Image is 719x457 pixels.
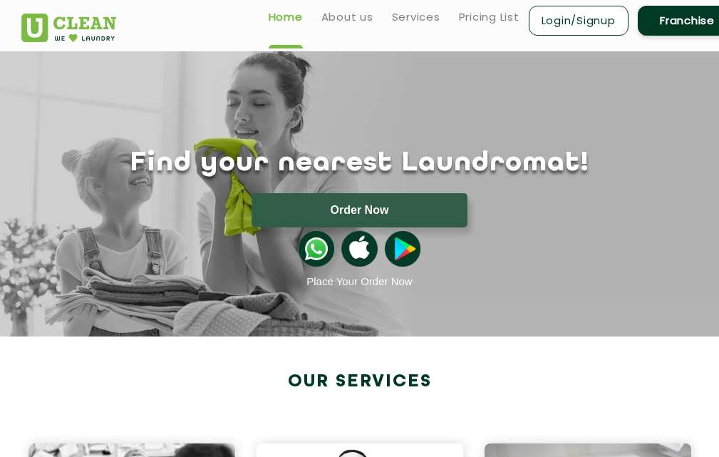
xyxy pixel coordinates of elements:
button: Order Now [252,193,467,227]
a: Pricing List [459,9,519,26]
img: UClean Laundry and Dry Cleaning [21,14,116,42]
a: Place Your Order Now [306,275,412,287]
a: About us [321,9,373,26]
img: whatsappicon.png [299,231,334,267]
a: Home [269,9,303,26]
a: Login/Signup [529,6,629,36]
h2: Our Services [21,372,698,393]
img: apple-icon.png [341,231,377,267]
h1: Find your nearest Laundromat! [11,148,709,179]
a: Services [392,9,440,26]
img: playstoreicon.png [385,231,420,267]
